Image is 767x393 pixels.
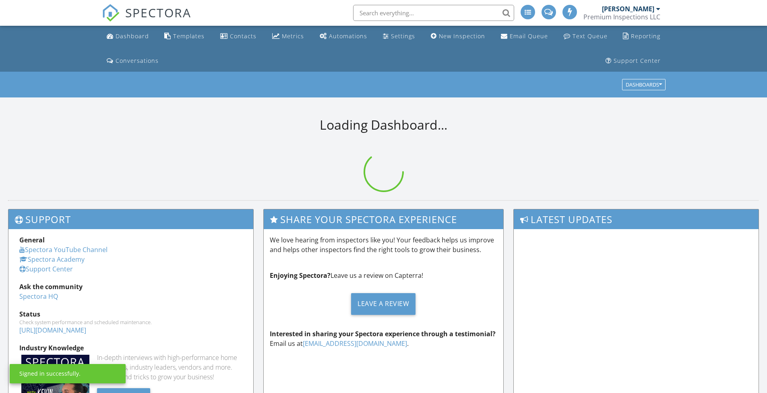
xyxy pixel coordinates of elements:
[614,57,661,64] div: Support Center
[270,271,331,280] strong: Enjoying Spectora?
[103,54,162,68] a: Conversations
[19,236,45,244] strong: General
[19,319,242,325] div: Check system performance and scheduled maintenance.
[270,287,498,321] a: Leave a Review
[97,353,242,382] div: In-depth interviews with high-performance home inspectors, industry leaders, vendors and more. Ge...
[282,32,304,40] div: Metrics
[19,326,86,335] a: [URL][DOMAIN_NAME]
[161,29,208,44] a: Templates
[351,293,416,315] div: Leave a Review
[102,4,120,22] img: The Best Home Inspection Software - Spectora
[560,29,611,44] a: Text Queue
[428,29,488,44] a: New Inspection
[270,329,498,348] p: Email us at .
[173,32,205,40] div: Templates
[510,32,548,40] div: Email Queue
[329,32,367,40] div: Automations
[19,282,242,292] div: Ask the community
[620,29,664,44] a: Reporting
[622,79,666,91] button: Dashboards
[439,32,485,40] div: New Inspection
[270,329,496,338] strong: Interested in sharing your Spectora experience through a testimonial?
[380,29,418,44] a: Settings
[602,5,654,13] div: [PERSON_NAME]
[8,209,253,229] h3: Support
[270,235,498,254] p: We love hearing from inspectors like you! Your feedback helps us improve and helps other inspecto...
[583,13,660,21] div: Premium Inspections LLC
[626,82,662,88] div: Dashboards
[264,209,504,229] h3: Share Your Spectora Experience
[230,32,256,40] div: Contacts
[631,32,660,40] div: Reporting
[19,309,242,319] div: Status
[217,29,260,44] a: Contacts
[498,29,551,44] a: Email Queue
[573,32,608,40] div: Text Queue
[602,54,664,68] a: Support Center
[353,5,514,21] input: Search everything...
[19,370,81,378] div: Signed in successfully.
[269,29,307,44] a: Metrics
[116,32,149,40] div: Dashboard
[103,29,152,44] a: Dashboard
[102,11,191,28] a: SPECTORA
[303,339,407,348] a: [EMAIL_ADDRESS][DOMAIN_NAME]
[125,4,191,21] span: SPECTORA
[19,292,58,301] a: Spectora HQ
[19,343,242,353] div: Industry Knowledge
[391,32,415,40] div: Settings
[116,57,159,64] div: Conversations
[19,245,108,254] a: Spectora YouTube Channel
[19,255,85,264] a: Spectora Academy
[19,265,73,273] a: Support Center
[514,209,759,229] h3: Latest Updates
[316,29,370,44] a: Automations (Advanced)
[270,271,498,280] p: Leave us a review on Capterra!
